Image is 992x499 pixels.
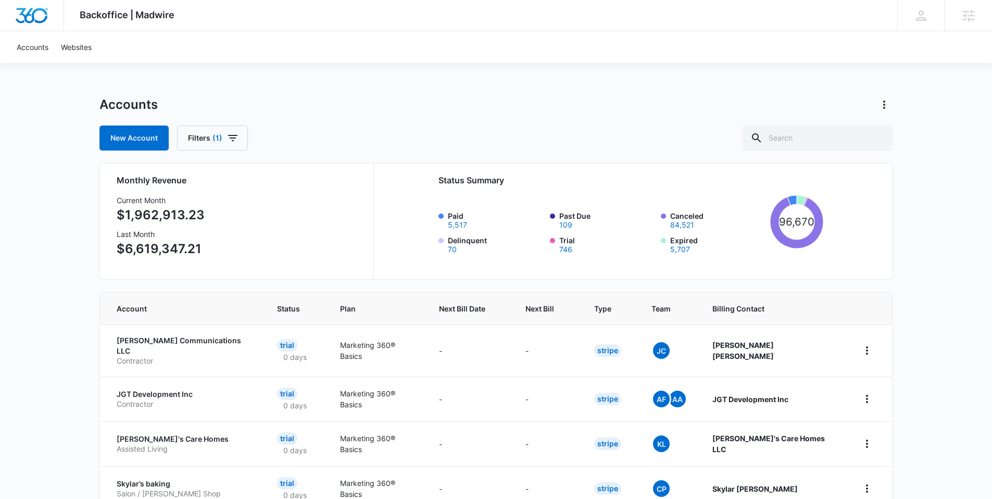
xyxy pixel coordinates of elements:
[653,435,670,452] span: KL
[594,438,621,450] div: Stripe
[448,235,544,253] label: Delinquent
[55,31,98,63] a: Websites
[277,477,297,490] div: Trial
[712,484,798,493] strong: Skylar [PERSON_NAME]
[117,389,252,400] p: JGT Development Inc
[448,210,544,229] label: Paid
[117,434,252,444] p: [PERSON_NAME]'s Care Homes
[559,210,655,229] label: Past Due
[559,235,655,253] label: Trial
[340,388,414,410] p: Marketing 360® Basics
[117,240,205,258] p: $6,619,347.21
[277,445,313,456] p: 0 days
[513,421,582,466] td: -
[340,340,414,361] p: Marketing 360® Basics
[448,221,467,229] button: Paid
[277,303,300,314] span: Status
[99,126,169,151] a: New Account
[712,395,788,404] strong: JGT Development Inc
[117,434,252,454] a: [PERSON_NAME]'s Care HomesAssisted Living
[651,303,672,314] span: Team
[439,303,485,314] span: Next Bill Date
[859,391,875,407] button: home
[117,479,252,489] p: Skylar’s baking
[859,435,875,452] button: home
[712,303,834,314] span: Billing Contact
[670,235,766,253] label: Expired
[712,434,825,454] strong: [PERSON_NAME]'s Care Homes LLC
[177,126,248,151] button: Filters(1)
[438,174,823,186] h2: Status Summary
[559,221,572,229] button: Past Due
[594,482,621,495] div: Stripe
[513,325,582,377] td: -
[277,352,313,363] p: 0 days
[859,342,875,359] button: home
[426,421,513,466] td: -
[712,341,774,360] strong: [PERSON_NAME] [PERSON_NAME]
[340,433,414,455] p: Marketing 360® Basics
[117,206,205,224] p: $1,962,913.23
[594,303,611,314] span: Type
[859,480,875,497] button: home
[670,221,694,229] button: Canceled
[277,388,297,400] div: Trial
[117,174,361,186] h2: Monthly Revenue
[117,229,205,240] h3: Last Month
[212,134,222,142] span: (1)
[117,489,252,499] p: Salon / [PERSON_NAME] Shop
[117,479,252,499] a: Skylar’s bakingSalon / [PERSON_NAME] Shop
[117,195,205,206] h3: Current Month
[513,377,582,421] td: -
[117,335,252,356] p: [PERSON_NAME] Communications LLC
[742,126,893,151] input: Search
[670,210,766,229] label: Canceled
[117,356,252,366] p: Contractor
[448,246,457,253] button: Delinquent
[653,342,670,359] span: JC
[779,215,814,228] tspan: 96,670
[426,325,513,377] td: -
[117,399,252,409] p: Contractor
[277,400,313,411] p: 0 days
[653,391,670,407] span: AF
[876,96,893,113] button: Actions
[117,335,252,366] a: [PERSON_NAME] Communications LLCContractor
[117,303,237,314] span: Account
[277,339,297,352] div: Trial
[277,432,297,445] div: Trial
[594,344,621,357] div: Stripe
[670,246,690,253] button: Expired
[117,389,252,409] a: JGT Development IncContractor
[340,303,414,314] span: Plan
[117,444,252,454] p: Assisted Living
[426,377,513,421] td: -
[99,97,158,113] h1: Accounts
[594,393,621,405] div: Stripe
[10,31,55,63] a: Accounts
[653,480,670,497] span: CP
[559,246,572,253] button: Trial
[80,9,174,20] span: Backoffice | Madwire
[669,391,686,407] span: AA
[525,303,554,314] span: Next Bill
